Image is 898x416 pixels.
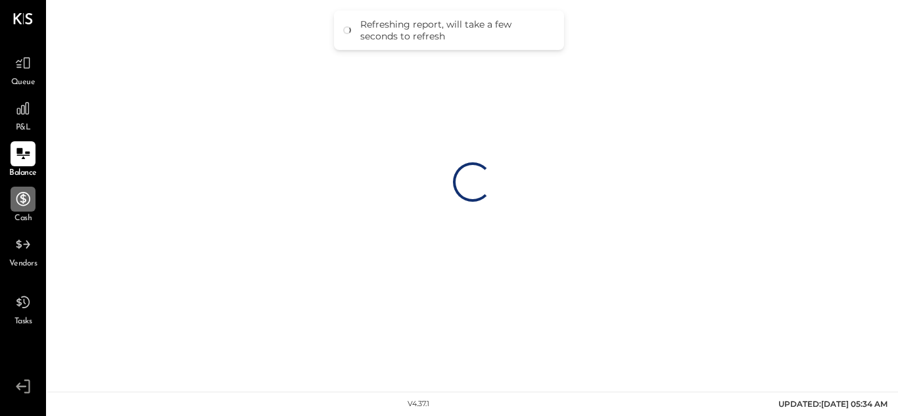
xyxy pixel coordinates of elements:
[1,96,45,134] a: P&L
[1,51,45,89] a: Queue
[1,187,45,225] a: Cash
[360,18,551,42] div: Refreshing report, will take a few seconds to refresh
[14,213,32,225] span: Cash
[16,122,31,134] span: P&L
[9,258,37,270] span: Vendors
[408,399,429,409] div: v 4.37.1
[1,232,45,270] a: Vendors
[1,141,45,179] a: Balance
[778,399,887,409] span: UPDATED: [DATE] 05:34 AM
[14,316,32,328] span: Tasks
[1,290,45,328] a: Tasks
[9,168,37,179] span: Balance
[11,77,35,89] span: Queue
